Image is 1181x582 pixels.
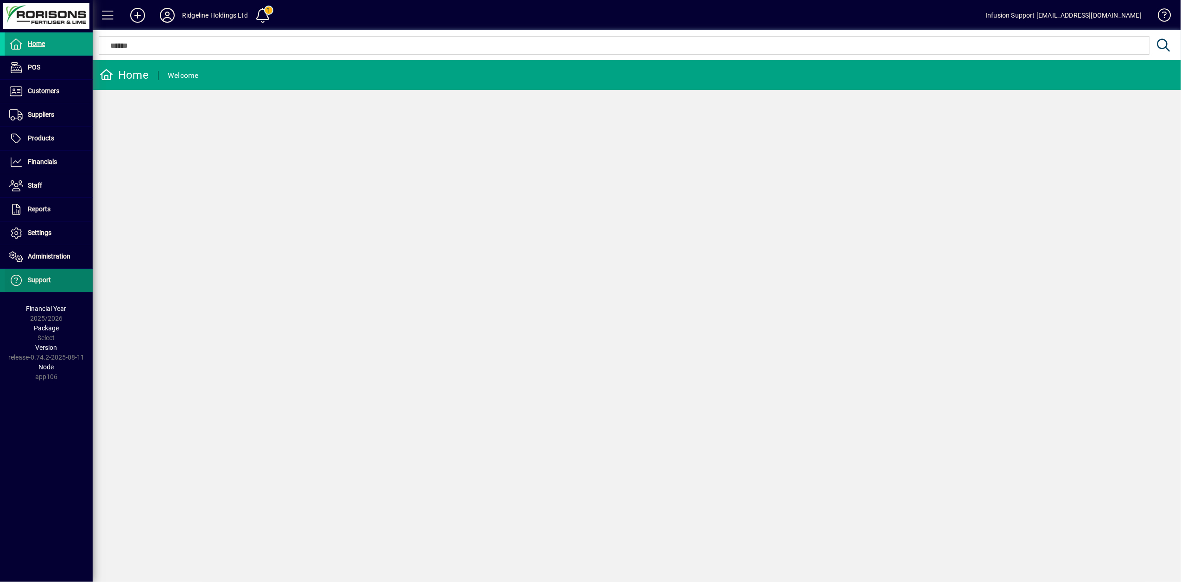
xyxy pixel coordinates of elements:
[28,40,45,47] span: Home
[5,245,93,268] a: Administration
[123,7,152,24] button: Add
[28,158,57,165] span: Financials
[100,68,149,82] div: Home
[5,56,93,79] a: POS
[168,68,199,83] div: Welcome
[28,87,59,95] span: Customers
[152,7,182,24] button: Profile
[28,134,54,142] span: Products
[5,103,93,127] a: Suppliers
[5,269,93,292] a: Support
[39,363,54,371] span: Node
[5,127,93,150] a: Products
[28,63,40,71] span: POS
[5,174,93,197] a: Staff
[28,205,51,213] span: Reports
[34,324,59,332] span: Package
[28,229,51,236] span: Settings
[5,221,93,245] a: Settings
[28,253,70,260] span: Administration
[1151,2,1169,32] a: Knowledge Base
[28,111,54,118] span: Suppliers
[36,344,57,351] span: Version
[182,8,248,23] div: Ridgeline Holdings Ltd
[5,80,93,103] a: Customers
[5,198,93,221] a: Reports
[28,276,51,284] span: Support
[28,182,42,189] span: Staff
[985,8,1142,23] div: Infusion Support [EMAIL_ADDRESS][DOMAIN_NAME]
[26,305,67,312] span: Financial Year
[5,151,93,174] a: Financials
